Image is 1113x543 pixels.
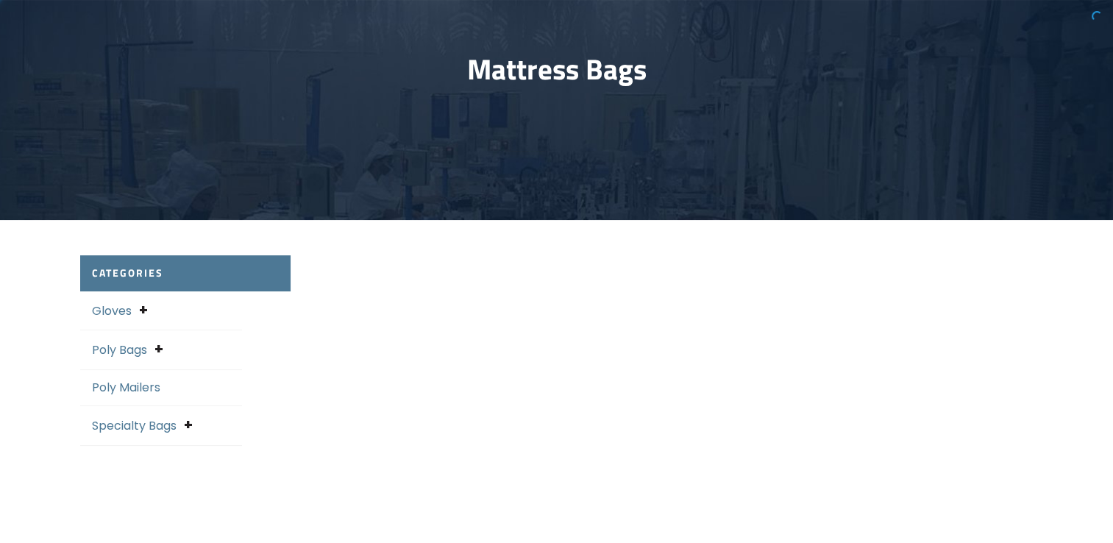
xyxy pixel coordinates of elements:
[92,302,132,319] a: Gloves
[92,341,147,358] a: Poly Bags
[92,379,160,396] a: Poly Mailers
[80,255,291,291] h2: Categories
[80,52,1034,87] h1: Mattress Bags
[92,417,177,434] a: Specialty Bags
